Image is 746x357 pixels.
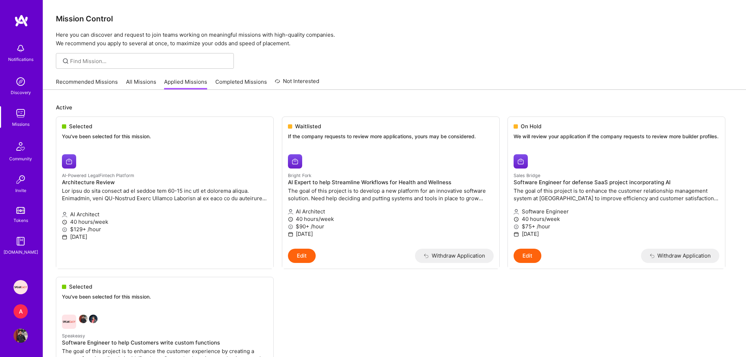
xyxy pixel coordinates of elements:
small: Sales Bridge [514,173,540,178]
p: $90+ /hour [288,223,494,230]
i: icon MoneyGray [514,224,519,229]
p: Active [56,104,733,111]
a: User Avatar [12,328,30,343]
a: A [12,304,30,319]
button: Withdraw Application [415,249,494,263]
img: Speakeasy: Software Engineer to help Customers write custom functions [14,280,28,294]
i: icon Clock [514,217,519,222]
a: Sales Bridge company logoSales BridgeSoftware Engineer for defense SaaS project incorporating AIT... [508,149,725,249]
p: 40 hours/week [514,215,719,223]
p: If the company requests to review more applications, yours may be considered. [288,133,494,140]
a: Bright Fork company logoBright ForkAI Expert to help Streamline Workflows for Health and Wellness... [282,149,499,249]
p: The goal of this project is to develop a new platform for an innovative software solution. Need h... [288,187,494,202]
button: Edit [514,249,541,263]
img: logo [14,14,28,27]
input: Find Mission... [70,57,228,65]
img: User Avatar [14,328,28,343]
h4: Software Engineer for defense SaaS project incorporating AI [514,179,719,186]
h4: AI Expert to help Streamline Workflows for Health and Wellness [288,179,494,186]
p: 40 hours/week [288,215,494,223]
button: Withdraw Application [641,249,720,263]
h3: Mission Control [56,14,733,23]
p: We will review your application if the company requests to review more builder profiles. [514,133,719,140]
i: icon Calendar [514,232,519,237]
p: The goal of this project is to enhance the customer relationship management system at [GEOGRAPHIC... [514,187,719,202]
div: Missions [12,120,30,128]
p: Software Engineer [514,208,719,215]
div: Notifications [8,56,33,63]
span: On Hold [521,123,541,130]
span: Waitlisted [295,123,321,130]
div: Tokens [14,217,28,224]
i: icon Applicant [514,209,519,214]
p: $75+ /hour [514,223,719,230]
i: icon MoneyGray [288,224,293,229]
button: Edit [288,249,316,263]
a: Applied Missions [164,78,207,90]
i: icon Calendar [288,232,293,237]
i: icon SearchGrey [62,57,70,65]
i: icon Clock [288,217,293,222]
img: tokens [16,207,25,214]
a: All Missions [126,78,156,90]
img: Community [12,138,29,155]
a: Recommended Missions [56,78,118,90]
i: icon Applicant [288,209,293,214]
div: A [14,304,28,319]
img: Bright Fork company logo [288,154,302,169]
img: discovery [14,74,28,89]
p: [DATE] [288,230,494,238]
img: Sales Bridge company logo [514,154,528,169]
img: Invite [14,172,28,187]
img: guide book [14,234,28,248]
a: Completed Missions [215,78,267,90]
div: Discovery [11,89,31,96]
img: teamwork [14,106,28,120]
p: [DATE] [514,230,719,238]
img: bell [14,41,28,56]
p: AI Architect [288,208,494,215]
a: Speakeasy: Software Engineer to help Customers write custom functions [12,280,30,294]
div: [DOMAIN_NAME] [4,248,38,256]
p: Here you can discover and request to join teams working on meaningful missions with high-quality ... [56,31,733,48]
a: Not Interested [275,77,319,90]
div: Invite [15,187,26,194]
small: Bright Fork [288,173,311,178]
div: Community [9,155,32,162]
